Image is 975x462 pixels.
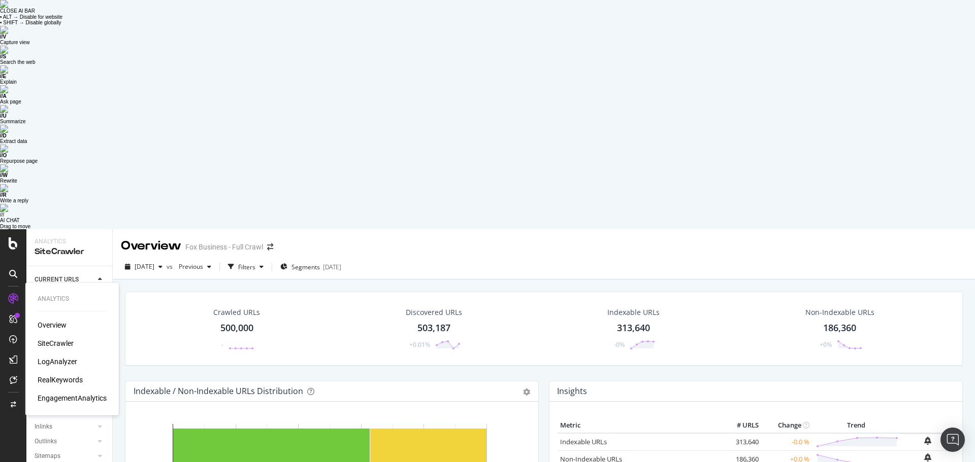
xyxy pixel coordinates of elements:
[38,375,83,385] a: RealKeywords
[406,307,462,317] div: Discovered URLs
[121,237,181,255] div: Overview
[35,246,104,258] div: SiteCrawler
[135,262,154,271] span: 2025 Aug. 22nd
[35,451,95,461] a: Sitemaps
[924,437,931,445] div: bell-plus
[185,242,263,252] div: Fox Business - Full Crawl
[557,384,587,398] h4: Insights
[940,428,965,452] div: Open Intercom Messenger
[221,340,223,349] div: -
[417,322,450,335] div: 503,187
[409,340,430,349] div: +0.01%
[523,388,530,396] div: gear
[761,418,812,433] th: Change
[35,436,57,447] div: Outlinks
[38,393,107,403] a: EngagementAnalytics
[167,262,175,271] span: vs
[323,263,341,271] div: [DATE]
[617,322,650,335] div: 313,640
[121,259,167,275] button: [DATE]
[761,433,812,451] td: -0.0 %
[805,307,874,317] div: Non-Indexable URLs
[820,340,832,349] div: +0%
[812,418,901,433] th: Trend
[35,421,95,432] a: Inlinks
[175,259,215,275] button: Previous
[38,338,74,348] a: SiteCrawler
[291,263,320,271] span: Segments
[35,237,104,246] div: Analytics
[823,322,856,335] div: 186,360
[35,451,60,461] div: Sitemaps
[560,437,607,446] a: Indexable URLs
[35,274,79,285] div: CURRENT URLS
[175,262,203,271] span: Previous
[35,436,95,447] a: Outlinks
[238,263,255,271] div: Filters
[558,418,721,433] th: Metric
[38,295,107,303] div: Analytics
[721,418,761,433] th: # URLS
[924,453,931,461] div: bell-plus
[614,340,625,349] div: -0%
[220,322,253,335] div: 500,000
[224,259,268,275] button: Filters
[721,433,761,451] td: 313,640
[134,386,303,396] div: Indexable / Non-Indexable URLs Distribution
[267,243,273,251] div: arrow-right-arrow-left
[35,421,52,432] div: Inlinks
[276,259,345,275] button: Segments[DATE]
[607,307,660,317] div: Indexable URLs
[38,320,67,330] a: Overview
[38,357,77,367] a: LogAnalyzer
[213,307,260,317] div: Crawled URLs
[35,274,95,285] a: CURRENT URLS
